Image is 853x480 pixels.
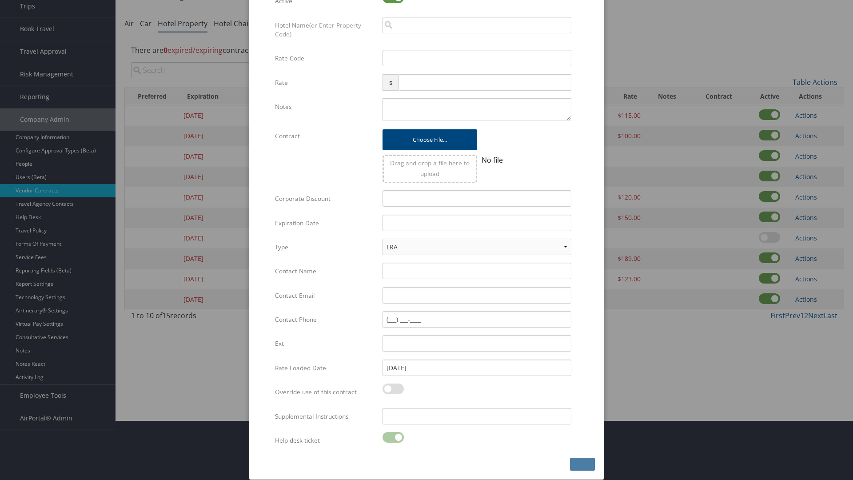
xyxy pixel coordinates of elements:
[275,215,376,232] label: Expiration Date
[275,98,376,115] label: Notes
[275,335,376,352] label: Ext
[390,159,470,178] span: Drag and drop a file here to upload
[275,311,376,328] label: Contact Phone
[275,74,376,91] label: Rate
[275,128,376,144] label: Contract
[482,155,503,165] span: No file
[275,17,376,43] label: Hotel Name
[275,263,376,280] label: Contact Name
[275,432,376,449] label: Help desk ticket
[275,287,376,304] label: Contact Email
[275,360,376,376] label: Rate Loaded Date
[383,74,398,91] span: $
[275,408,376,425] label: Supplemental Instructions
[275,384,376,400] label: Override use of this contract
[383,311,571,328] input: (___) ___-____
[275,50,376,67] label: Rate Code
[275,239,376,256] label: Type
[275,190,376,207] label: Corporate Discount
[275,21,361,38] span: (or Enter Property Code)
